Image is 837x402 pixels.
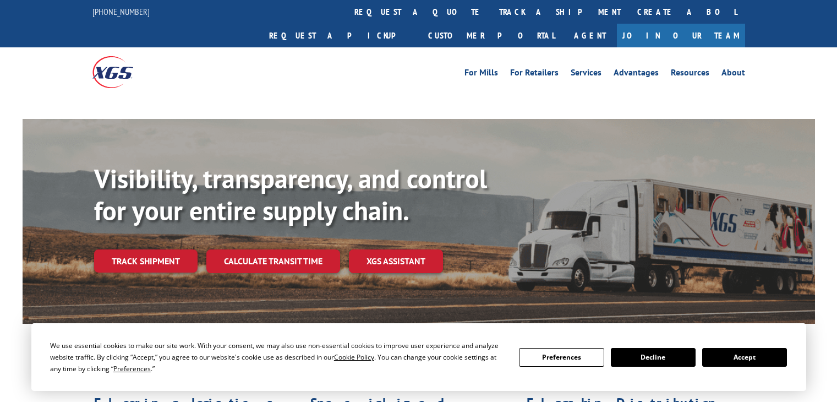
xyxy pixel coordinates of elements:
[334,352,374,362] span: Cookie Policy
[702,348,787,367] button: Accept
[420,24,563,47] a: Customer Portal
[113,364,151,373] span: Preferences
[563,24,617,47] a: Agent
[571,68,601,80] a: Services
[510,68,559,80] a: For Retailers
[721,68,745,80] a: About
[206,249,340,273] a: Calculate transit time
[464,68,498,80] a: For Mills
[92,6,150,17] a: [PHONE_NUMBER]
[611,348,696,367] button: Decline
[94,249,198,273] a: Track shipment
[617,24,745,47] a: Join Our Team
[261,24,420,47] a: Request a pickup
[614,68,659,80] a: Advantages
[519,348,604,367] button: Preferences
[671,68,709,80] a: Resources
[94,161,487,227] b: Visibility, transparency, and control for your entire supply chain.
[349,249,443,273] a: XGS ASSISTANT
[50,340,506,374] div: We use essential cookies to make our site work. With your consent, we may also use non-essential ...
[31,323,806,391] div: Cookie Consent Prompt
